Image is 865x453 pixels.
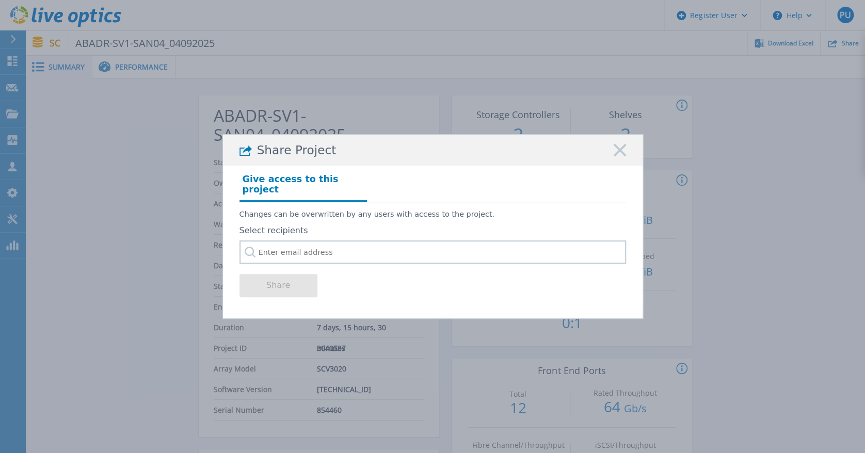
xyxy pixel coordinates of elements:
[239,171,367,202] h4: Give access to this project
[239,226,626,235] label: Select recipients
[239,274,317,297] button: Share
[239,210,626,219] p: Changes can be overwritten by any users with access to the project.
[257,143,337,157] span: Share Project
[239,240,626,264] input: Enter email address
